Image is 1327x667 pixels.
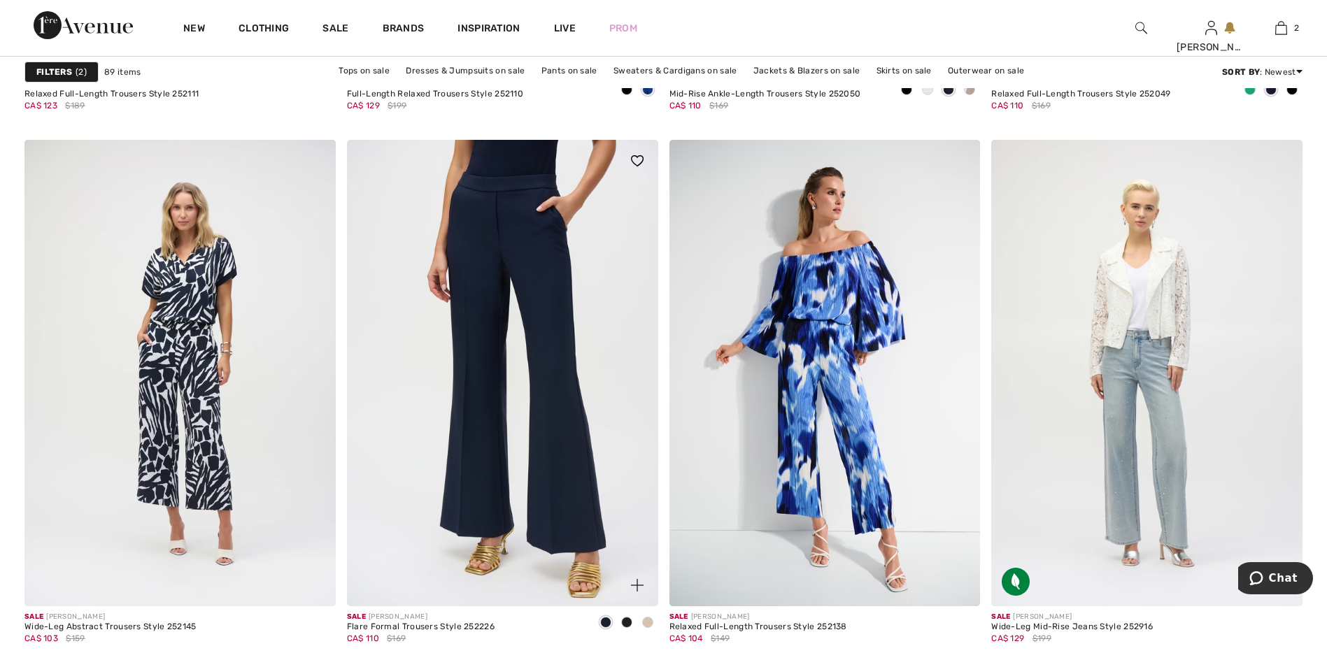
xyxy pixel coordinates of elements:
a: Brands [383,22,425,37]
a: Flare Formal Trousers Style 252226. Midnight Blue 40 [347,140,658,606]
div: [PERSON_NAME] [991,612,1153,622]
img: My Bag [1275,20,1287,36]
div: Relaxed Full-Length Trousers Style 252111 [24,89,199,99]
div: White [917,79,938,102]
div: Mid-Rise Ankle-Length Trousers Style 252050 [669,89,861,99]
div: : Newest [1222,66,1303,78]
span: $169 [709,99,728,112]
a: Live [554,21,576,36]
a: Prom [609,21,637,36]
span: $189 [65,99,85,112]
span: $199 [1032,632,1051,645]
span: Sale [669,612,688,621]
a: Clothing [239,22,289,37]
div: [PERSON_NAME] [1177,40,1245,55]
div: [PERSON_NAME] [347,612,495,622]
a: Pants on sale [534,62,604,80]
span: 89 items [104,66,141,78]
span: Inspiration [457,22,520,37]
span: CA$ 110 [347,633,379,643]
div: Full-Length Relaxed Trousers Style 252110 [347,89,523,99]
div: Relaxed Full-Length Trousers Style 252138 [669,622,847,632]
span: CA$ 103 [24,633,58,643]
div: Midnight Blue 40 [595,612,616,635]
div: Garden green [1240,79,1261,102]
div: Midnight Blue [938,79,959,102]
div: Black [896,79,917,102]
div: Relaxed Full-Length Trousers Style 252049 [991,89,1170,99]
div: Wide-Leg Mid-Rise Jeans Style 252916 [991,622,1153,632]
div: Flare Formal Trousers Style 252226 [347,622,495,632]
div: Royal Sapphire 163 [637,79,658,102]
span: $159 [66,632,85,645]
span: Sale [24,612,43,621]
a: Dresses & Jumpsuits on sale [399,62,532,80]
a: Sweaters & Cardigans on sale [606,62,744,80]
span: $149 [711,632,730,645]
a: Sign In [1205,21,1217,34]
div: Wide-Leg Abstract Trousers Style 252145 [24,622,197,632]
div: Black [616,79,637,102]
span: $169 [387,632,406,645]
div: Black [616,612,637,635]
img: Wide-Leg Abstract Trousers Style 252145. Vanilla/Midnight Blue [24,140,336,606]
span: 2 [76,66,87,78]
div: Parchment [637,612,658,635]
img: My Info [1205,20,1217,36]
span: Sale [347,612,366,621]
a: 2 [1247,20,1315,36]
a: New [183,22,205,37]
img: Sustainable Fabric [1002,568,1030,596]
img: heart_black_full.svg [631,155,644,166]
img: Wide-Leg Mid-Rise Jeans Style 252916. LIGHT BLUE DENIM [991,140,1303,606]
span: $169 [1032,99,1051,112]
span: Sale [991,612,1010,621]
img: Relaxed Full-Length Trousers Style 252138. Blue/vanilla [669,140,981,606]
strong: Sort By [1222,67,1260,77]
span: 2 [1294,22,1299,34]
a: Skirts on sale [870,62,939,80]
span: CA$ 110 [991,101,1023,110]
span: $199 [388,99,406,112]
a: Jackets & Blazers on sale [746,62,867,80]
iframe: Opens a widget where you can chat to one of our agents [1238,562,1313,597]
div: Midnight Blue [1261,79,1282,102]
div: [PERSON_NAME] [669,612,847,622]
span: CA$ 129 [991,633,1024,643]
img: plus_v2.svg [631,579,644,591]
a: Outerwear on sale [941,62,1031,80]
a: Tops on sale [332,62,397,80]
div: Parchment [959,79,980,102]
div: [PERSON_NAME] [24,612,197,622]
span: CA$ 110 [669,101,702,110]
img: search the website [1135,20,1147,36]
span: CA$ 129 [347,101,380,110]
span: CA$ 123 [24,101,57,110]
div: Black [1282,79,1303,102]
span: CA$ 104 [669,633,703,643]
strong: Filters [36,66,72,78]
img: 1ère Avenue [34,11,133,39]
a: Sale [322,22,348,37]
